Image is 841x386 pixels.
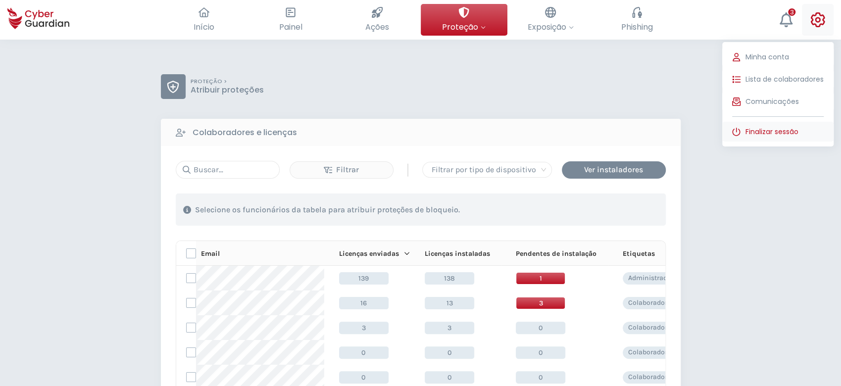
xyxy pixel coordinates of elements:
span: 3 [516,297,565,309]
p: Administrador [628,274,674,283]
span: Phishing [621,21,653,33]
p: Colaborador [628,323,667,332]
span: 0 [516,371,565,384]
div: Licenças instaladas [425,248,501,259]
span: Ações [365,21,389,33]
span: 138 [425,272,474,285]
button: Ações [334,4,421,36]
span: 0 [339,371,389,384]
span: Finalizar sessão [745,127,798,137]
p: PROTEÇÃO > [191,78,264,85]
span: 16 [339,297,389,309]
div: Filtrar [297,164,386,176]
span: 0 [516,346,565,359]
span: Início [194,21,214,33]
button: Painel [247,4,334,36]
div: Email [201,248,324,259]
span: | [406,162,410,177]
p: Colaborador [628,298,667,307]
button: Exposição [507,4,594,36]
p: Atribuir proteções [191,85,264,95]
span: 13 [425,297,474,309]
span: Lista de colaboradores [745,74,824,85]
button: Início [161,4,247,36]
p: Colaborador [628,348,667,357]
button: Comunicações [722,92,834,111]
button: Proteção [421,4,507,36]
button: Lista de colaboradores [722,69,834,89]
span: Exposição [528,21,574,33]
span: 1 [516,272,565,285]
button: Minha contaLista de colaboradoresComunicaçõesFinalizar sessão [802,4,834,36]
p: Colaborador [628,373,667,382]
button: Minha conta [722,47,834,67]
span: 0 [339,346,389,359]
div: Ver instaladores [569,164,658,176]
span: Minha conta [745,52,789,62]
span: 3 [339,322,389,334]
button: Phishing [594,4,681,36]
span: 0 [425,371,474,384]
b: Colaboradores e licenças [193,127,297,139]
p: Selecione os funcionários da tabela para atribuir proteções de bloqueio. [195,205,460,215]
span: Comunicações [745,96,799,107]
div: Pendentes de instalação [516,248,607,259]
div: 3 [788,8,795,16]
span: Painel [279,21,302,33]
div: Licenças enviadas [339,248,410,259]
button: Finalizar sessão [722,122,834,142]
span: 0 [425,346,474,359]
button: Filtrar [290,161,394,179]
button: Ver instaladores [562,161,666,179]
span: 139 [339,272,389,285]
input: Buscar... [176,161,280,179]
span: 0 [516,322,565,334]
div: Etiquetas [623,248,679,259]
span: Proteção [442,21,486,33]
span: 3 [425,322,474,334]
